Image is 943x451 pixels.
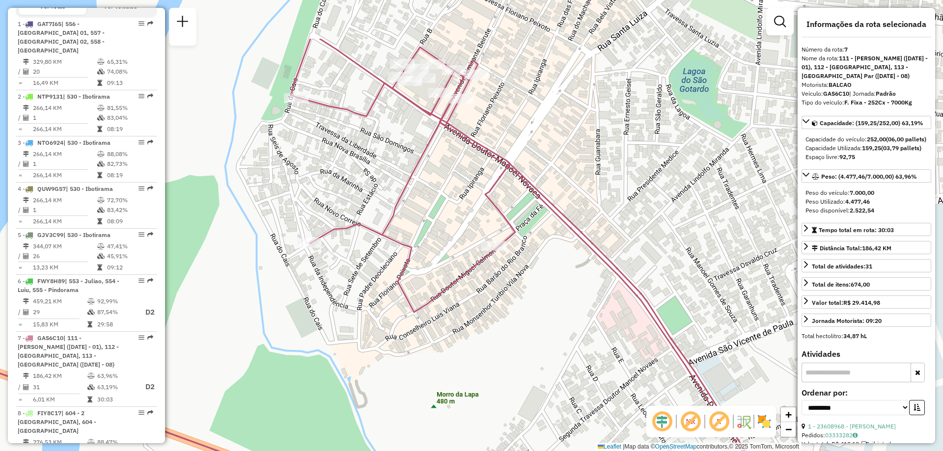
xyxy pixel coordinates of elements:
[844,99,912,106] strong: F. Fixa - 252Cx - 7000Kg
[107,263,153,272] td: 09:12
[18,93,110,100] span: 2 -
[802,45,931,54] div: Número da rota:
[23,384,29,390] i: Total de Atividades
[655,443,697,450] a: OpenStreetMap
[107,159,153,169] td: 82,73%
[18,306,23,318] td: /
[87,321,92,327] i: Tempo total em rota
[32,216,97,226] td: 266,14 KM
[650,410,674,433] span: Ocultar deslocamento
[32,306,87,318] td: 29
[32,437,87,447] td: 276,53 KM
[802,169,931,183] a: Peso: (4.477,46/7.000,00) 63,96%
[63,93,110,100] span: | 530 - Ibotirama
[23,439,29,445] i: Distância Total
[97,59,105,65] i: % de utilização do peso
[881,144,921,152] strong: (03,79 pallets)
[87,384,95,390] i: % de utilização da cubagem
[32,78,97,88] td: 16,49 KM
[139,186,144,191] em: Opções
[23,309,29,315] i: Total de Atividades
[97,437,136,447] td: 88,47%
[97,253,105,259] i: % de utilização da cubagem
[18,113,23,123] td: /
[107,251,153,261] td: 45,91%
[139,232,144,238] em: Opções
[37,139,63,146] span: NTO6924
[851,281,870,288] strong: 674,00
[736,414,751,429] img: Fluxo de ruas
[32,159,97,169] td: 1
[18,231,111,239] span: 5 -
[23,243,29,249] i: Distância Total
[781,407,796,422] a: Zoom in
[802,89,931,98] div: Veículo:
[802,20,931,29] h4: Informações da rota selecionada
[63,231,111,239] span: | 530 - Ibotirama
[802,387,931,398] label: Ordenar por:
[802,277,931,291] a: Total de itens:674,00
[23,373,29,379] i: Distância Total
[781,422,796,437] a: Zoom out
[107,216,153,226] td: 08:09
[679,410,702,433] span: Exibir NR
[32,319,87,329] td: 15,83 KM
[32,103,97,113] td: 266,14 KM
[18,263,23,272] td: =
[829,81,852,88] strong: BALCAO
[812,244,891,253] div: Distância Total:
[139,93,144,99] em: Opções
[805,206,927,215] div: Peso disponível:
[32,124,97,134] td: 266,14 KM
[32,381,87,393] td: 31
[756,414,772,429] img: Exibir/Ocultar setores
[18,319,23,329] td: =
[18,277,119,293] span: 6 -
[147,139,153,145] em: Rota exportada
[821,173,917,180] span: Peso: (4.477,46/7.000,00) 63,96%
[37,409,61,417] span: FIY8C17
[886,135,926,143] strong: (06,00 pallets)
[862,144,881,152] strong: 159,25
[137,381,155,393] p: D2
[139,410,144,416] em: Opções
[147,410,153,416] em: Rota exportada
[785,408,792,421] span: +
[107,170,153,180] td: 08:19
[802,185,931,219] div: Peso: (4.477,46/7.000,00) 63,96%
[850,189,874,196] strong: 7.000,00
[32,395,87,404] td: 6,01 KM
[18,381,23,393] td: /
[844,46,848,53] strong: 7
[819,226,894,234] span: Tempo total em rota: 30:03
[37,231,63,239] span: GJV3C99
[707,410,731,433] span: Exibir rótulo
[18,159,23,169] td: /
[802,259,931,272] a: Total de atividades:31
[867,135,886,143] strong: 252,00
[63,139,111,146] span: | 530 - Ibotirama
[32,205,97,215] td: 1
[107,57,153,67] td: 65,31%
[97,218,102,224] i: Tempo total em rota
[32,67,97,77] td: 20
[32,296,87,306] td: 459,21 KM
[598,443,621,450] a: Leaflet
[862,244,891,252] span: 186,42 KM
[139,278,144,284] em: Opções
[849,90,896,97] span: | Jornada:
[97,243,105,249] i: % de utilização do peso
[18,170,23,180] td: =
[32,57,97,67] td: 329,80 KM
[802,131,931,165] div: Capacidade: (159,25/252,00) 63,19%
[139,335,144,341] em: Opções
[107,149,153,159] td: 88,08%
[97,80,102,86] i: Tempo total em rota
[802,80,931,89] div: Motorista:
[97,319,136,329] td: 29:58
[595,443,802,451] div: Map data © contributors,© 2025 TomTom, Microsoft
[173,12,193,34] a: Nova sessão e pesquisa
[147,278,153,284] em: Rota exportada
[107,195,153,205] td: 72,70%
[97,207,105,213] i: % de utilização da cubagem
